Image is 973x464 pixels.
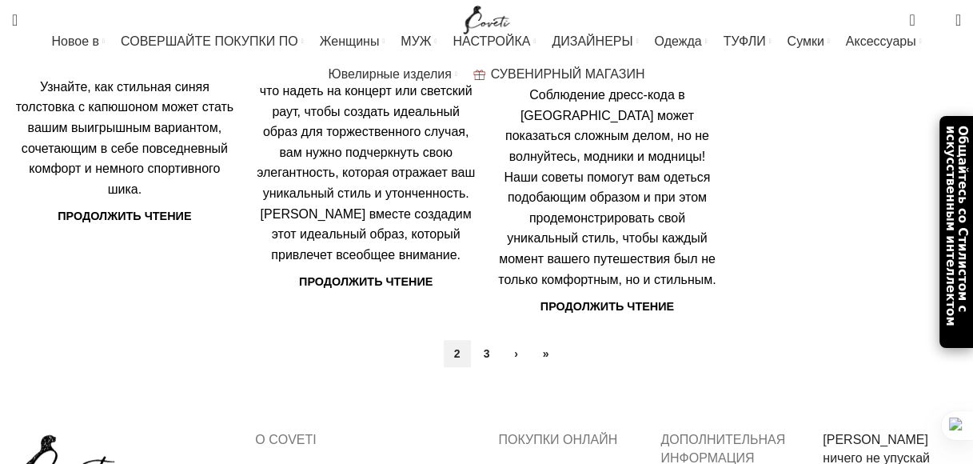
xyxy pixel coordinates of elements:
a: НАСТРОЙКА [453,26,536,58]
a: Новое в [52,26,105,58]
ya-tr-span: Соблюдение дресс-кода в [GEOGRAPHIC_DATA] может показаться сложным делом, но не волнуйтесь, модни... [505,88,709,163]
div: Мой список желаний [927,4,943,36]
ya-tr-span: Сумки [787,34,823,48]
ya-tr-span: [PERSON_NAME] вместе создадим этот идеальный образ, который привлечет всеобщее внимание. [261,207,472,262]
a: » [532,340,560,367]
a: МУЖ [401,26,437,58]
a: ДИЗАЙНЕРЫ [552,26,638,58]
a: Логотип сайта [460,12,513,26]
a: 2 [444,340,471,367]
a: Продолжить чтение [299,275,433,288]
ya-tr-span: ДИЗАЙНЕРЫ [552,34,632,48]
a: Поиск [4,4,26,36]
ya-tr-span: ТУФЛИ [723,34,765,48]
a: ТУФЛИ [723,26,771,58]
a: Аксессуары [846,26,922,58]
a: 3 [473,340,500,367]
a: Одежда [654,26,707,58]
ya-tr-span: СОВЕРШАЙТЕ ПОКУПКИ ПО [121,34,298,48]
a: СУВЕНИРНЫЙ МАГАЗИН [473,58,645,90]
a: Женщины [320,26,385,58]
ya-tr-span: Женщины [320,34,380,48]
ya-tr-span: О COVETI [255,433,316,446]
ya-tr-span: [PERSON_NAME] ничего не упускай [823,433,930,464]
div: Основная навигация [4,26,969,90]
ya-tr-span: 0 [935,18,939,26]
a: Ювелирные изделия [329,58,457,90]
ya-tr-span: МУЖ [401,34,431,48]
ya-tr-span: Новое в [52,34,100,48]
ya-tr-span: СУВЕНИРНЫЙ МАГАЗИН [491,67,645,81]
ya-tr-span: ДОПОЛНИТЕЛЬНАЯ ИНФОРМАЦИЯ [660,433,785,464]
ya-tr-span: Наши советы помогут вам одеться подобающим образом и при этом продемонстрировать свой уникальный ... [498,170,716,286]
a: › [503,340,530,367]
a: Продолжить чтение [540,300,674,313]
ya-tr-span: Аксессуары [846,34,916,48]
ya-tr-span: НАСТРОЙКА [453,34,530,48]
span: 1 [414,340,441,367]
ya-tr-span: › [514,345,518,362]
ya-tr-span: 0 [915,10,919,18]
a: Продолжить чтение [58,210,191,222]
ya-tr-span: Независимо от того, решаете ли вы, что надеть на концерт или светский раут, чтобы создать идеальн... [257,63,475,200]
ya-tr-span: Одежда [654,34,701,48]
a: 0 [901,4,923,36]
a: Сумки [787,26,829,58]
ya-tr-span: Ювелирные изделия [329,67,452,81]
ya-tr-span: ПОКУПКИ ОНЛАЙН [499,433,618,446]
img: Подарочный пакет [473,70,485,80]
ya-tr-span: Узнайте, как стильная синяя толстовка с капюшоном может стать вашим выигрышным вариантом, сочетаю... [16,80,233,196]
a: СОВЕРШАЙТЕ ПОКУПКИ ПО [121,26,304,58]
